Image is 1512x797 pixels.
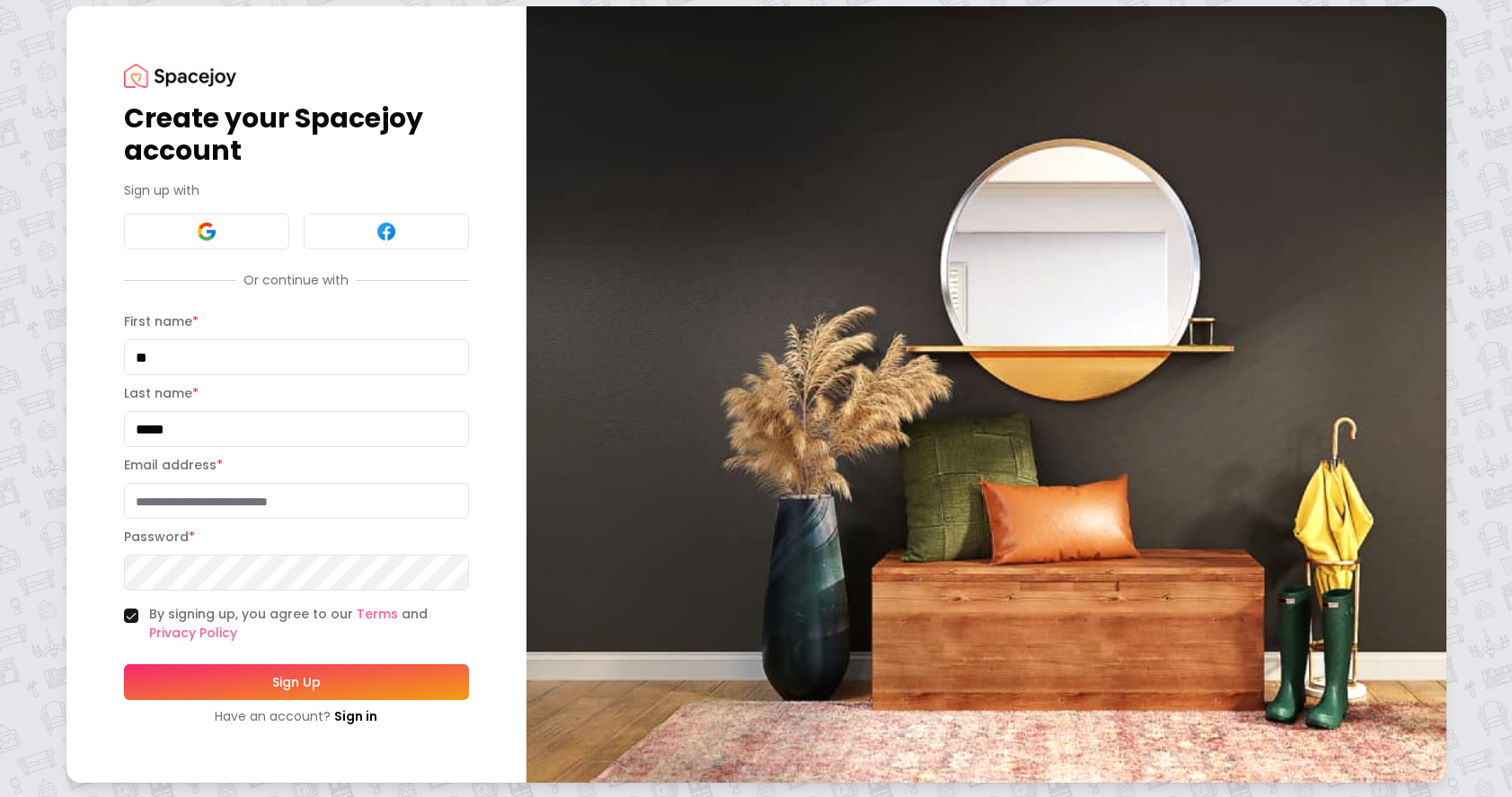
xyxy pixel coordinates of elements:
img: banner [526,6,1446,783]
img: Facebook signin [376,221,397,242]
button: Sign Up [124,664,469,700]
label: First name [124,312,199,330]
span: Or continue with [236,271,356,289]
h1: Create your Spacejoy account [124,102,469,167]
img: Google signin [196,221,217,242]
label: Password [124,528,195,546]
a: Privacy Policy [149,624,237,642]
label: Last name [124,384,199,402]
div: Have an account? [124,707,469,725]
p: Sign up with [124,181,469,199]
img: Spacejoy Logo [124,64,236,88]
label: Email address [124,456,223,474]
a: Sign in [334,707,377,725]
a: Terms [357,605,398,623]
label: By signing up, you agree to our and [149,605,469,643]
